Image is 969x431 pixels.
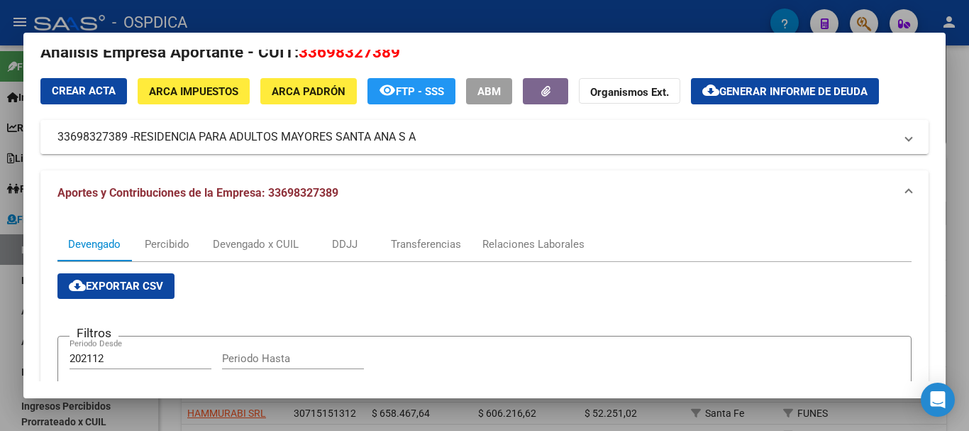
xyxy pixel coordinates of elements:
div: Transferencias [391,236,461,252]
button: Generar informe de deuda [691,78,879,104]
button: Crear Acta [40,78,127,104]
button: ABM [466,78,512,104]
span: Exportar CSV [69,280,163,293]
button: Exportar CSV [57,273,175,299]
span: 33698327389 [299,43,400,61]
button: ARCA Impuestos [138,78,250,104]
span: Crear Acta [52,84,116,97]
div: Open Intercom Messenger [921,383,955,417]
mat-expansion-panel-header: Aportes y Contribuciones de la Empresa: 33698327389 [40,170,929,216]
span: ABM [477,85,501,98]
strong: Organismos Ext. [590,86,669,99]
mat-panel-title: 33698327389 - [57,129,895,146]
button: ARCA Padrón [260,78,357,104]
div: Devengado [68,236,121,252]
span: ARCA Padrón [272,85,345,98]
div: Percibido [145,236,189,252]
mat-icon: cloud_download [702,82,719,99]
span: Aportes y Contribuciones de la Empresa: 33698327389 [57,186,338,200]
span: Generar informe de deuda [719,85,868,98]
span: RESIDENCIA PARA ADULTOS MAYORES SANTA ANA S A [133,129,416,146]
div: DDJJ [332,236,358,252]
span: FTP - SSS [396,85,444,98]
button: FTP - SSS [367,78,455,104]
button: Organismos Ext. [579,78,680,104]
h2: Análisis Empresa Aportante - CUIT: [40,40,929,65]
h3: Filtros [70,325,118,341]
mat-icon: remove_red_eye [379,82,396,99]
mat-expansion-panel-header: 33698327389 -RESIDENCIA PARA ADULTOS MAYORES SANTA ANA S A [40,120,929,154]
span: ARCA Impuestos [149,85,238,98]
mat-icon: cloud_download [69,277,86,294]
div: Relaciones Laborales [482,236,585,252]
div: Devengado x CUIL [213,236,299,252]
